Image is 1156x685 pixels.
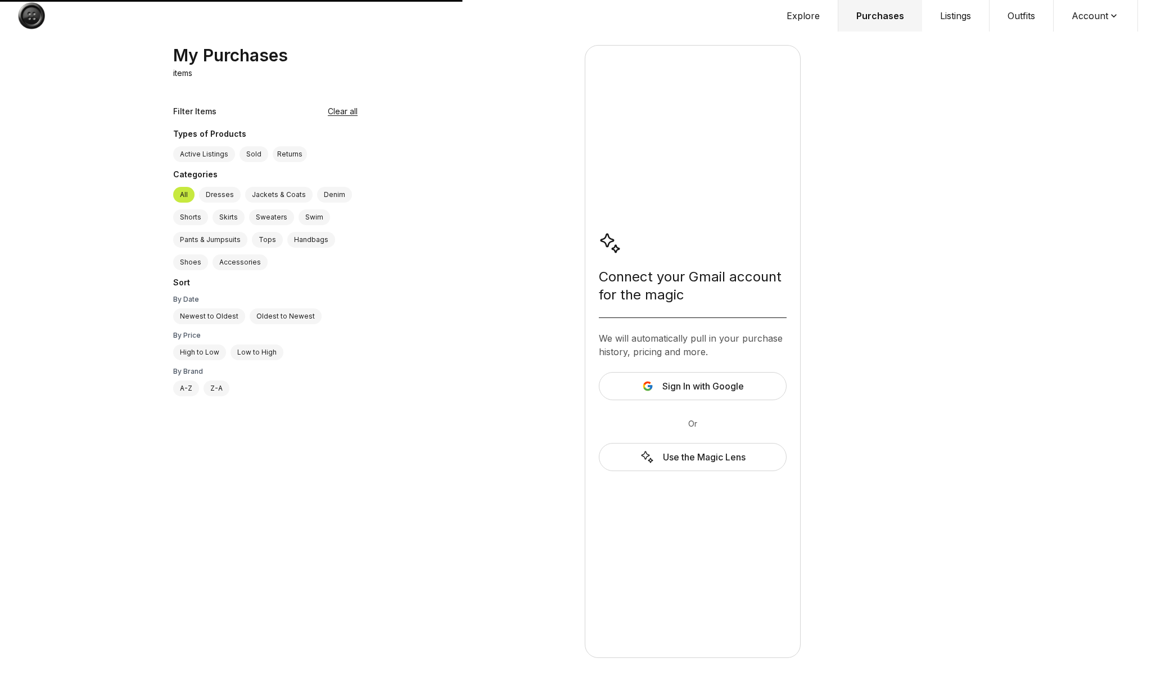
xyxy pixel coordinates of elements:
[173,68,192,79] p: items
[173,45,288,65] div: My Purchases
[173,128,358,142] div: Types of Products
[662,379,744,393] span: Sign In with Google
[273,146,307,162] button: Returns
[599,418,787,429] div: Or
[599,443,787,471] a: Use the Magic Lens
[173,331,358,340] div: By Price
[240,146,268,162] label: Sold
[250,308,322,324] label: Oldest to Newest
[173,146,235,162] label: Active Listings
[173,308,245,324] label: Newest to Oldest
[173,380,199,396] label: A-Z
[199,187,241,203] label: Dresses
[599,332,787,359] div: We will automatically pull in your purchase history, pricing and more.
[173,295,358,304] div: By Date
[231,344,283,360] label: Low to High
[18,2,45,29] img: Button Logo
[173,209,208,225] label: Shorts
[213,209,245,225] label: Skirts
[252,232,283,248] label: Tops
[173,187,195,203] label: All
[245,187,313,203] label: Jackets & Coats
[213,254,268,270] label: Accessories
[173,106,216,117] div: Filter Items
[204,380,229,396] label: Z-A
[328,106,358,117] button: Clear all
[317,187,352,203] label: Denim
[173,169,358,182] div: Categories
[599,372,787,400] button: Sign In with Google
[173,254,208,270] label: Shoes
[173,344,226,360] label: High to Low
[599,268,787,304] div: Connect your Gmail account for the magic
[287,232,335,248] label: Handbags
[173,367,358,376] div: By Brand
[173,232,247,248] label: Pants & Jumpsuits
[173,277,358,290] div: Sort
[249,209,294,225] label: Sweaters
[299,209,330,225] label: Swim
